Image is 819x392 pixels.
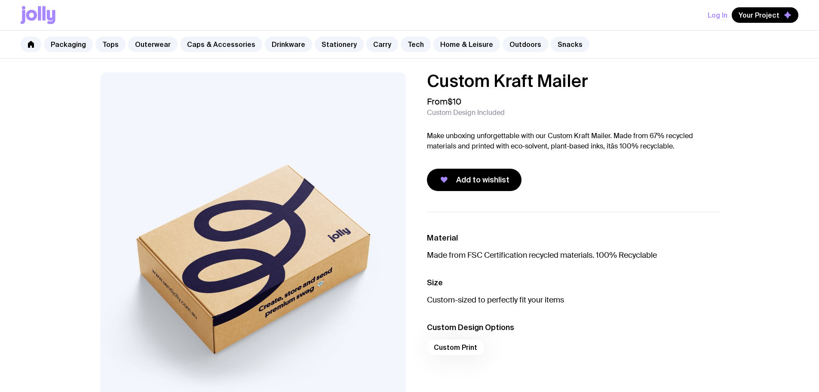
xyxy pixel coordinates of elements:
button: Your Project [732,7,798,23]
h3: Material [427,233,719,243]
a: Stationery [315,37,364,52]
button: Add to wishlist [427,169,521,191]
span: Add to wishlist [456,175,509,185]
span: From [427,96,461,107]
a: Outerwear [128,37,178,52]
p: Make unboxing unforgettable with our Custom Kraft Mailer. Made from 67% recycled materials and pr... [427,131,719,151]
a: Drinkware [265,37,312,52]
a: Carry [366,37,398,52]
button: Log In [708,7,727,23]
a: Snacks [551,37,589,52]
p: Custom-sized to perfectly fit your items [427,295,719,305]
a: Tech [401,37,431,52]
h3: Custom Design Options [427,322,719,333]
span: Custom Design Included [427,108,505,117]
span: Your Project [739,11,779,19]
h3: Size [427,278,719,288]
span: $10 [448,96,461,107]
a: Packaging [44,37,93,52]
a: Outdoors [503,37,548,52]
a: Home & Leisure [433,37,500,52]
a: Caps & Accessories [180,37,262,52]
h1: Custom Kraft Mailer [427,72,719,90]
a: Tops [95,37,126,52]
p: Made from FSC Certification recycled materials. 100% Recyclable [427,250,719,260]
